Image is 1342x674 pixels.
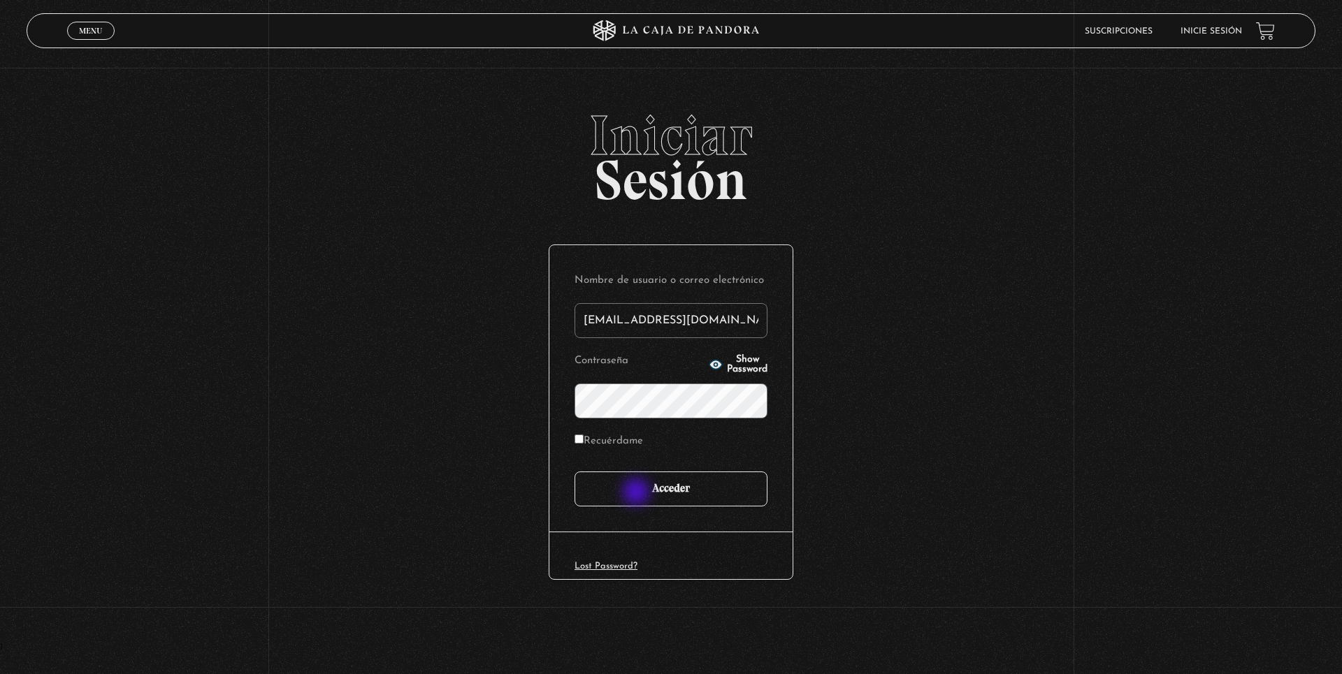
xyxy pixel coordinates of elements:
span: Menu [79,27,102,35]
a: Suscripciones [1085,27,1153,36]
label: Recuérdame [575,431,643,453]
label: Contraseña [575,351,705,372]
input: Acceder [575,471,767,506]
input: Recuérdame [575,434,584,444]
button: Show Password [709,355,767,374]
span: Show Password [727,355,767,374]
span: Iniciar [27,108,1315,163]
a: View your shopping cart [1256,22,1275,41]
span: Cerrar [75,38,108,48]
a: Inicie sesión [1181,27,1242,36]
h2: Sesión [27,108,1315,197]
label: Nombre de usuario o correo electrónico [575,270,767,292]
a: Lost Password? [575,562,637,571]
